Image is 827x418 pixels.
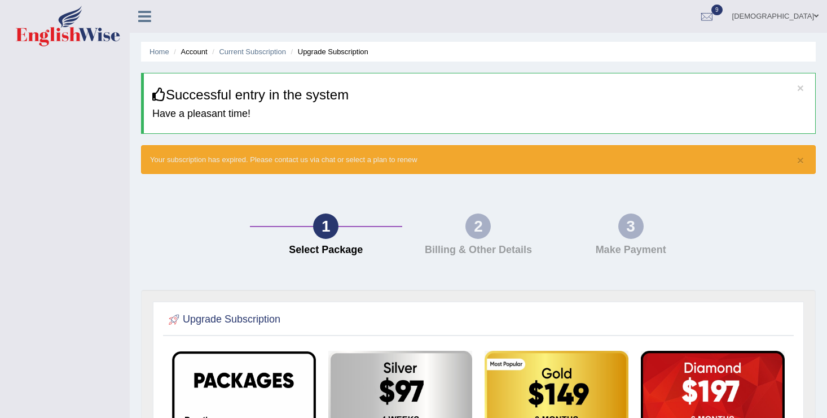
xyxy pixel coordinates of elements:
div: 3 [618,214,644,239]
h3: Successful entry in the system [152,88,807,102]
h4: Have a pleasant time! [152,108,807,120]
a: Home [149,47,169,56]
h4: Billing & Other Details [408,245,549,256]
div: 2 [465,214,491,239]
div: 1 [313,214,338,239]
li: Account [171,46,207,57]
h2: Upgrade Subscription [166,311,280,328]
div: Your subscription has expired. Please contact us via chat or select a plan to renew [141,145,816,174]
h4: Make Payment [560,245,701,256]
li: Upgrade Subscription [288,46,368,57]
button: × [797,154,804,166]
a: Current Subscription [219,47,286,56]
h4: Select Package [256,245,397,256]
button: × [797,82,804,94]
span: 9 [711,5,723,15]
